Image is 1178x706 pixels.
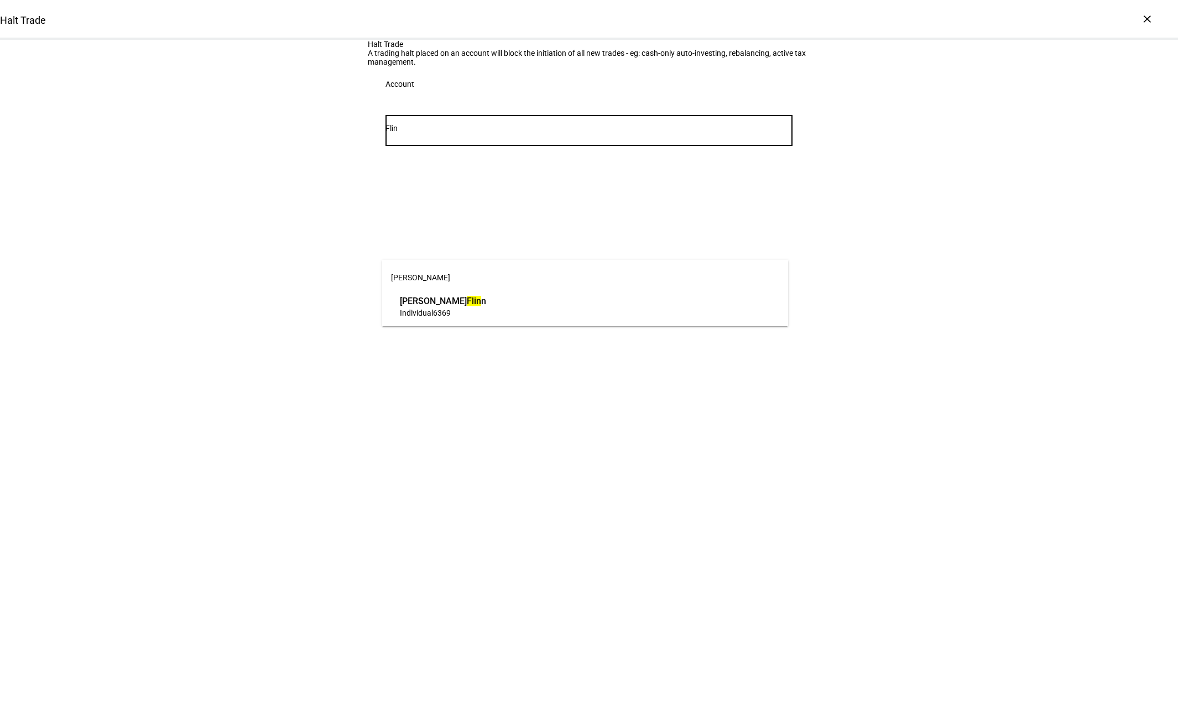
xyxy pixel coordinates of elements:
[385,124,793,133] input: Number
[467,296,481,306] mark: Flin
[368,40,810,49] div: Halt Trade
[1138,10,1156,28] div: ×
[397,292,489,321] div: Lewis C Flinn
[433,308,451,317] span: 6369
[400,295,486,307] span: [PERSON_NAME] n
[368,49,810,66] div: A trading halt placed on an account will block the initiation of all new trades - eg: cash-only a...
[385,80,414,88] div: Account
[391,273,450,282] span: [PERSON_NAME]
[400,308,433,317] span: Individual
